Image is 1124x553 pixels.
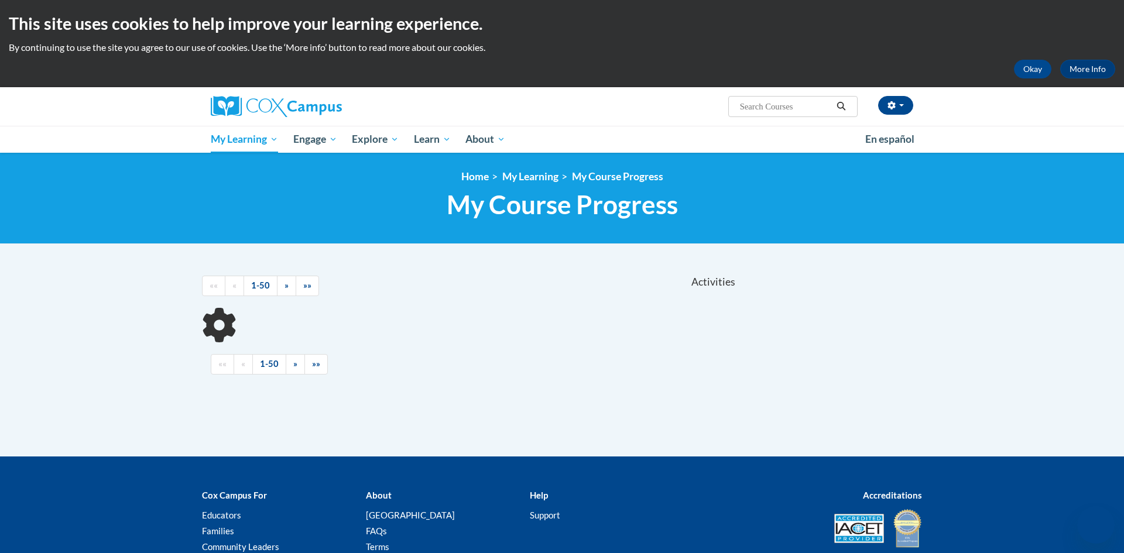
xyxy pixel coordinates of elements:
img: Accredited IACET® Provider [834,514,884,543]
b: Help [530,490,548,500]
span: Learn [414,132,451,146]
a: En español [858,127,922,152]
span: « [232,280,237,290]
a: End [304,354,328,375]
a: Engage [286,126,345,153]
a: FAQs [366,525,387,536]
span: About [465,132,505,146]
a: End [296,276,319,296]
button: Account Settings [878,96,913,115]
span: Engage [293,132,337,146]
a: [GEOGRAPHIC_DATA] [366,510,455,520]
a: Explore [344,126,406,153]
button: Search [832,99,850,114]
a: Support [530,510,560,520]
span: » [285,280,289,290]
a: Home [461,170,489,183]
a: Terms [366,541,389,552]
a: About [458,126,513,153]
b: Accreditations [863,490,922,500]
a: Begining [202,276,225,296]
input: Search Courses [739,99,832,114]
div: Main menu [193,126,931,153]
h2: This site uses cookies to help improve your learning experience. [9,12,1115,35]
a: My Learning [502,170,558,183]
b: About [366,490,392,500]
a: Families [202,525,234,536]
a: Next [277,276,296,296]
a: Previous [225,276,244,296]
span: »» [312,359,320,369]
span: My Course Progress [447,189,678,220]
a: Educators [202,510,241,520]
a: Next [286,354,305,375]
span: « [241,359,245,369]
a: Begining [211,354,234,375]
b: Cox Campus For [202,490,267,500]
span: «« [210,280,218,290]
span: Activities [691,276,735,288]
span: » [293,359,297,369]
img: IDA® Accredited [893,508,922,549]
a: My Course Progress [572,170,663,183]
span: En español [865,133,914,145]
a: Cox Campus [211,96,433,117]
p: By continuing to use the site you agree to our use of cookies. Use the ‘More info’ button to read... [9,41,1115,54]
a: Previous [234,354,253,375]
span: »» [303,280,311,290]
iframe: Button to launch messaging window [1077,506,1115,544]
img: Cox Campus [211,96,342,117]
a: My Learning [203,126,286,153]
button: Okay [1014,60,1051,78]
a: Community Leaders [202,541,279,552]
a: Learn [406,126,458,153]
a: More Info [1060,60,1115,78]
span: «« [218,359,227,369]
span: Explore [352,132,399,146]
a: 1-50 [252,354,286,375]
a: 1-50 [244,276,277,296]
span: My Learning [211,132,278,146]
